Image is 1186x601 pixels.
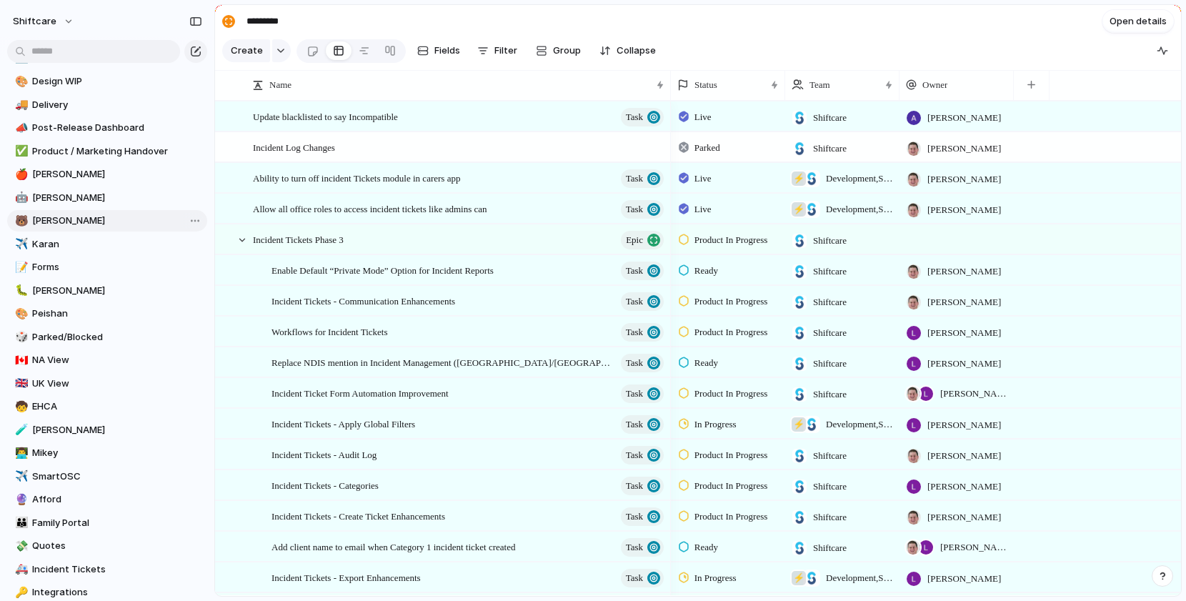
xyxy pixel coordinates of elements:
[32,237,202,252] span: Karan
[13,399,27,414] button: 🧒
[13,51,27,66] button: 💻
[694,202,712,217] span: Live
[927,510,1001,525] span: [PERSON_NAME]
[7,349,207,371] div: 🇨🇦NA View
[7,280,207,302] a: 🐛[PERSON_NAME]
[13,191,27,205] button: 🤖
[269,78,291,92] span: Name
[792,417,806,432] div: ⚡
[271,569,421,585] span: Incident Tickets - Export Enhancements
[32,260,202,274] span: Forms
[792,571,806,585] div: ⚡
[1110,14,1167,29] span: Open details
[271,292,455,309] span: Incident Tickets - Communication Enhancements
[13,284,27,298] button: 🐛
[7,210,207,232] a: 🐻[PERSON_NAME]
[32,98,202,112] span: Delivery
[594,39,662,62] button: Collapse
[32,399,202,414] span: EHCA
[694,571,737,585] span: In Progress
[15,515,25,531] div: 👪
[271,384,449,401] span: Incident Ticket Form Automation Improvement
[1102,10,1174,33] button: Open details
[809,78,830,92] span: Team
[271,477,379,493] span: Incident Tickets - Categories
[13,562,27,577] button: 🚑
[927,295,1001,309] span: [PERSON_NAME]
[621,108,664,126] button: Task
[253,231,344,247] span: Incident Tickets Phase 3
[621,415,664,434] button: Task
[927,357,1001,371] span: [PERSON_NAME]
[621,446,664,465] button: Task
[694,448,768,462] span: Product In Progress
[694,78,717,92] span: Status
[813,357,847,371] span: Shiftcare
[694,510,768,524] span: Product In Progress
[15,468,25,485] div: ✈️
[32,539,202,553] span: Quotes
[15,352,25,369] div: 🇨🇦
[694,110,712,124] span: Live
[32,74,202,89] span: Design WIP
[32,377,202,391] span: UK View
[271,415,415,432] span: Incident Tickets - Apply Global Filters
[15,585,25,601] div: 🔑
[32,446,202,460] span: Mikey
[621,292,664,311] button: Task
[826,417,893,432] span: Development , Shiftcare
[694,141,720,155] span: Parked
[7,442,207,464] a: 👨‍💻Mikey
[15,189,25,206] div: 🤖
[7,303,207,324] a: 🎨Peishan
[813,141,847,156] span: Shiftcare
[7,512,207,534] div: 👪Family Portal
[626,353,643,373] span: Task
[7,373,207,394] div: 🇬🇧UK View
[694,479,768,493] span: Product In Progress
[927,449,1001,463] span: [PERSON_NAME]
[271,538,516,555] span: Add client name to email when Category 1 incident ticket created
[412,39,466,62] button: Fields
[813,234,847,248] span: Shiftcare
[32,284,202,298] span: [PERSON_NAME]
[13,74,27,89] button: 🎨
[15,422,25,438] div: 🧪
[626,322,643,342] span: Task
[231,44,263,58] span: Create
[15,96,25,113] div: 🚚
[626,445,643,465] span: Task
[7,327,207,348] a: 🎲Parked/Blocked
[15,213,25,229] div: 🐻
[13,307,27,321] button: 🎨
[15,538,25,555] div: 💸
[7,71,207,92] a: 🎨Design WIP
[271,262,494,278] span: Enable Default “Private Mode” Option for Incident Reports
[922,78,947,92] span: Owner
[621,477,664,495] button: Task
[927,172,1001,187] span: [PERSON_NAME]
[813,449,847,463] span: Shiftcare
[626,568,643,588] span: Task
[792,172,806,186] div: ⚡
[13,98,27,112] button: 🚚
[694,233,768,247] span: Product In Progress
[694,356,718,370] span: Ready
[13,260,27,274] button: 📝
[626,507,643,527] span: Task
[7,187,207,209] a: 🤖[PERSON_NAME]
[617,44,656,58] span: Collapse
[271,507,445,524] span: Incident Tickets - Create Ticket Enhancements
[494,44,517,58] span: Filter
[626,261,643,281] span: Task
[694,325,768,339] span: Product In Progress
[15,375,25,392] div: 🇬🇧
[7,535,207,557] a: 💸Quotes
[253,200,487,217] span: Allow all office roles to access incident tickets like admins can
[13,492,27,507] button: 🔮
[15,236,25,252] div: ✈️
[6,10,81,33] button: shiftcare
[253,108,398,124] span: Update blacklisted to say Incompatible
